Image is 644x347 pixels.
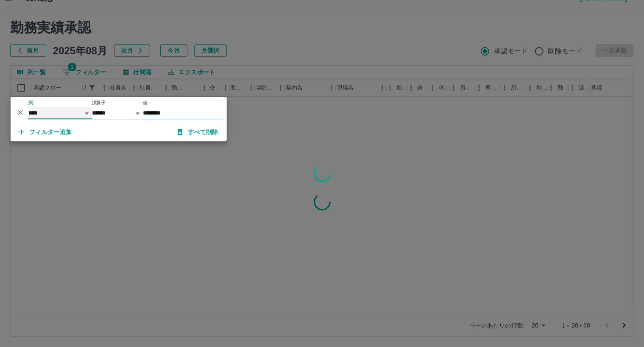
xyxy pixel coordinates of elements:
label: 値 [143,100,148,106]
button: すべて削除 [171,124,225,140]
button: フィルター追加 [12,124,79,140]
label: 演算子 [92,100,106,106]
button: 削除 [14,106,27,119]
label: 列 [28,100,33,106]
